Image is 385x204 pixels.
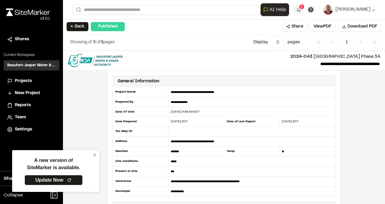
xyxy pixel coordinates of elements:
[70,41,93,44] span: Showing of
[312,37,381,48] nav: Navigation
[91,22,125,31] div: Published
[67,22,88,31] button: ← Back
[294,5,304,15] button: 1
[4,52,59,58] p: Current Workspace
[168,119,224,124] div: [DATE] EDT
[7,126,56,133] a: Settings
[15,36,29,43] span: Shares
[7,36,56,43] a: Shares
[93,153,97,157] button: close
[113,137,168,146] div: Address
[113,186,168,196] div: Developer
[73,5,84,15] button: Search
[341,37,352,48] span: 1
[15,114,26,121] span: Team
[7,78,56,84] a: Projects
[27,157,80,171] p: A new version of SiteMarker is available.
[4,192,23,199] span: Collapse
[113,127,168,137] div: Tax Map ID
[7,90,56,97] a: New Project
[113,166,168,176] div: Present at Site
[113,97,168,107] div: Prepared By
[224,146,280,156] div: Temp
[4,175,44,182] span: Share Workspace
[310,22,336,31] button: ViewPDF
[224,117,280,127] div: Date of Last Report
[15,90,40,97] span: New Project
[261,3,291,16] div: Open AI Assistant
[282,22,307,31] button: Share
[7,63,56,68] h3: Beaufort-Jasper Water & Sewer Authority
[323,5,333,15] img: User
[15,126,32,133] span: Settings
[269,6,286,13] span: AI Help
[253,39,268,46] p: Display
[113,156,168,166] div: Site Conditions
[338,22,381,31] button: Download PDF
[323,5,375,15] button: [PERSON_NAME]
[68,54,123,67] img: file
[70,39,115,46] p: of pages
[128,54,380,60] p: [GEOGRAPHIC_DATA] Phase 3A
[100,41,103,44] span: 3
[15,78,32,84] span: Projects
[15,102,31,109] span: Reports
[7,102,56,109] a: Reports
[335,6,370,13] span: [PERSON_NAME]
[272,37,284,48] button: 5
[113,87,168,97] div: Project Name
[6,16,50,21] div: Oh geez...please don't...
[261,3,289,16] button: Open AI Assistant
[25,175,83,185] a: Update Now
[113,146,168,156] div: Weather
[279,119,335,124] div: [DATE] EDT
[118,78,159,85] div: General Information
[113,117,168,127] div: Date Prepared
[7,114,56,121] a: Team
[168,110,335,114] div: [DATE] 9:58 AM EDT
[288,39,300,46] p: page s
[93,41,96,44] span: 3
[290,55,313,59] span: 2024-043
[113,107,168,117] div: Date Of Visit
[113,176,168,186] div: Contractor
[301,4,303,9] span: 1
[6,8,50,16] img: rebrand.png
[347,23,377,30] span: Download PDF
